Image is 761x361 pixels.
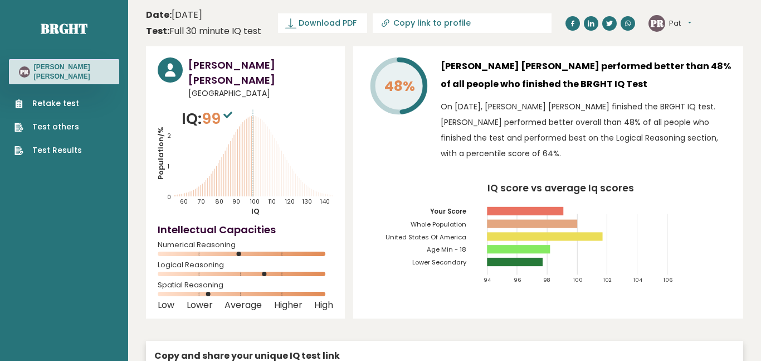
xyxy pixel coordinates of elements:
text: PR [19,68,28,76]
tspan: Population/% [155,127,166,180]
tspan: IQ score vs average Iq scores [488,181,635,195]
span: Spatial Reasoning [158,283,333,287]
tspan: 98 [544,276,551,283]
a: Retake test [14,98,82,109]
a: Brght [41,20,87,37]
div: Full 30 minute IQ test [146,25,261,38]
span: 99 [202,108,235,129]
tspan: Age Min - 18 [427,245,466,254]
tspan: Your Score [430,207,466,216]
span: Numerical Reasoning [158,243,333,247]
tspan: 80 [215,198,223,206]
tspan: Whole Population [411,220,466,229]
tspan: 90 [232,198,240,206]
span: Low [158,303,174,307]
span: Lower [187,303,213,307]
tspan: 2 [167,132,171,141]
tspan: 60 [180,198,188,206]
span: Download PDF [299,17,357,29]
h3: [PERSON_NAME] [PERSON_NAME] performed better than 48% of all people who finished the BRGHT IQ Test [441,57,731,93]
tspan: Lower Secondary [412,258,467,267]
time: [DATE] [146,8,202,22]
tspan: 102 [603,276,612,283]
a: Download PDF [278,13,367,33]
tspan: 100 [573,276,583,283]
tspan: 120 [285,198,295,206]
tspan: 110 [268,198,276,206]
tspan: United States Of America [386,233,466,242]
b: Date: [146,8,172,21]
p: IQ: [182,108,235,130]
tspan: 0 [167,193,171,201]
tspan: 96 [514,276,521,283]
tspan: IQ [252,206,260,216]
tspan: 130 [302,198,312,206]
span: Logical Reasoning [158,263,333,267]
b: Test: [146,25,169,37]
tspan: 70 [197,198,205,206]
span: [GEOGRAPHIC_DATA] [188,88,333,99]
tspan: 106 [664,276,673,283]
tspan: 100 [250,198,260,206]
h3: [PERSON_NAME] [PERSON_NAME] [188,57,333,88]
h3: [PERSON_NAME] [PERSON_NAME] [34,62,109,81]
tspan: 48% [384,76,415,96]
span: Average [225,303,262,307]
span: High [314,303,333,307]
a: Test Results [14,145,82,156]
tspan: 140 [320,198,330,206]
tspan: 104 [633,276,642,283]
text: PR [650,16,664,29]
button: Pat [669,18,691,29]
span: Higher [274,303,303,307]
tspan: 94 [484,276,491,283]
p: On [DATE], [PERSON_NAME] [PERSON_NAME] finished the BRGHT IQ test. [PERSON_NAME] performed better... [441,99,731,161]
h4: Intellectual Capacities [158,222,333,237]
tspan: 1 [167,162,169,171]
a: Test others [14,121,82,133]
